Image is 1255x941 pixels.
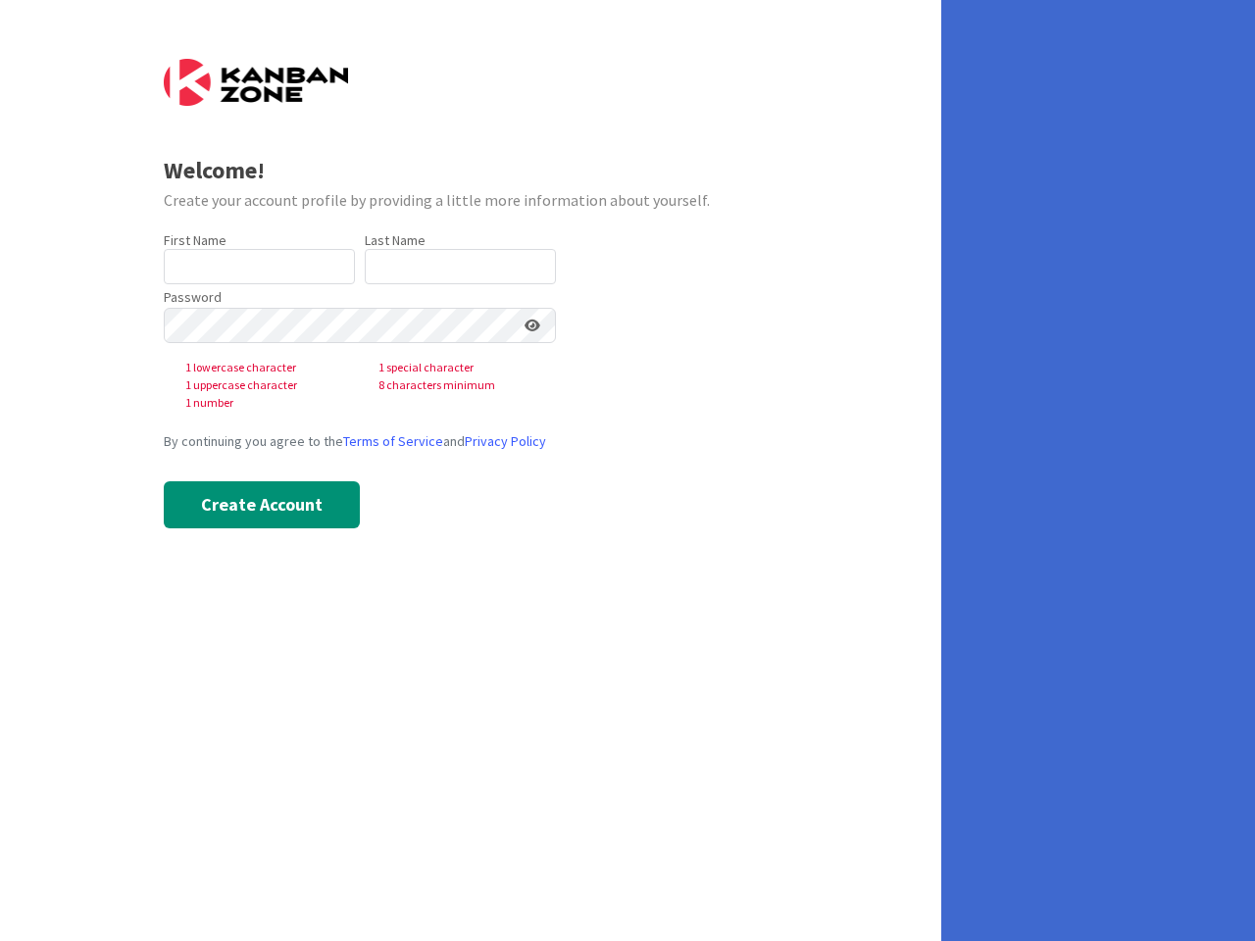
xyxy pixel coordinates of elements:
[170,394,363,412] span: 1 number
[343,432,443,450] a: Terms of Service
[363,376,556,394] span: 8 characters minimum
[164,481,360,528] button: Create Account
[164,153,778,188] div: Welcome!
[164,188,778,212] div: Create your account profile by providing a little more information about yourself.
[164,59,348,106] img: Kanban Zone
[363,359,556,376] span: 1 special character
[170,376,363,394] span: 1 uppercase character
[365,231,426,249] label: Last Name
[164,287,222,308] label: Password
[164,231,226,249] label: First Name
[170,359,363,376] span: 1 lowercase character
[465,432,546,450] a: Privacy Policy
[164,431,778,452] div: By continuing you agree to the and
